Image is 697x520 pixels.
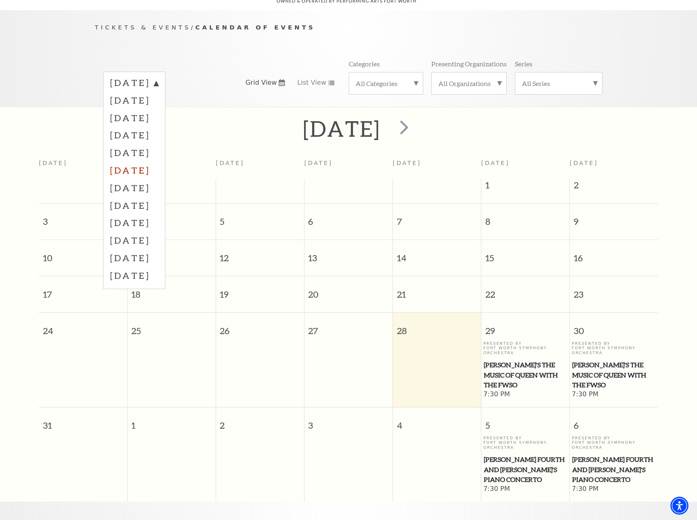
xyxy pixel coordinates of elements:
label: [DATE] [110,161,158,179]
p: Categories [349,59,380,68]
span: 1 [481,179,569,195]
span: 6 [570,407,658,436]
th: [DATE] [304,155,392,179]
label: [DATE] [110,109,158,127]
span: 8 [481,204,569,232]
span: 4 [393,407,481,436]
span: 9 [570,204,658,232]
label: [DATE] [110,197,158,214]
span: [PERSON_NAME]'s The Music of Queen with the FWSO [484,360,567,390]
span: 23 [570,276,658,305]
label: [DATE] [110,214,158,231]
span: 3 [39,204,127,232]
p: Presented By Fort Worth Symphony Orchestra [572,341,656,355]
span: Calendar of Events [195,24,315,31]
p: / [95,23,602,33]
p: Presenting Organizations [431,59,507,68]
span: 28 [393,313,481,341]
th: [DATE] [216,155,304,179]
span: 3 [305,407,392,436]
span: 5 [216,204,304,232]
span: 26 [216,313,304,341]
span: 6 [305,204,392,232]
span: 16 [570,240,658,268]
p: Series [515,59,532,68]
span: Tickets & Events [95,24,191,31]
span: 24 [39,313,127,341]
div: Accessibility Menu [670,497,688,515]
span: List View [297,78,326,87]
p: Presented By Fort Worth Symphony Orchestra [483,341,568,355]
span: 10 [39,240,127,268]
span: 12 [216,240,304,268]
th: [DATE] [393,155,481,179]
span: [PERSON_NAME] Fourth and [PERSON_NAME]'s Piano Concerto [572,454,656,485]
label: All Categories [356,79,416,88]
span: 30 [570,313,658,341]
label: [DATE] [110,249,158,267]
label: [DATE] [110,91,158,109]
span: 1 [128,407,216,436]
span: 17 [39,276,127,305]
span: 25 [128,313,216,341]
span: [DATE] [570,160,598,166]
p: Presented By Fort Worth Symphony Orchestra [572,436,656,450]
span: 2 [570,179,658,195]
label: [DATE] [110,126,158,144]
span: 4 [128,204,216,232]
th: [DATE] [127,155,216,179]
label: [DATE] [110,77,158,91]
span: 20 [305,276,392,305]
span: 11 [128,240,216,268]
span: 22 [481,276,569,305]
label: All Organizations [438,79,500,88]
th: [DATE] [39,155,127,179]
span: 19 [216,276,304,305]
span: Grid View [246,78,277,87]
span: 2 [216,407,304,436]
label: [DATE] [110,144,158,161]
label: [DATE] [110,231,158,249]
span: [PERSON_NAME]'s The Music of Queen with the FWSO [572,360,656,390]
span: 7:30 PM [483,485,568,494]
span: 7:30 PM [572,485,656,494]
span: 29 [481,313,569,341]
span: 5 [481,407,569,436]
span: [DATE] [481,160,510,166]
span: 7:30 PM [483,390,568,399]
span: 21 [393,276,481,305]
label: [DATE] [110,267,158,284]
label: [DATE] [110,179,158,197]
span: 7:30 PM [572,390,656,399]
p: Presented By Fort Worth Symphony Orchestra [483,436,568,450]
h2: [DATE] [303,115,380,142]
span: 31 [39,407,127,436]
span: 15 [481,240,569,268]
span: [PERSON_NAME] Fourth and [PERSON_NAME]'s Piano Concerto [484,454,567,485]
label: All Series [522,79,595,88]
span: 13 [305,240,392,268]
span: 18 [128,276,216,305]
span: 7 [393,204,481,232]
span: 27 [305,313,392,341]
button: next [388,114,418,143]
span: 14 [393,240,481,268]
